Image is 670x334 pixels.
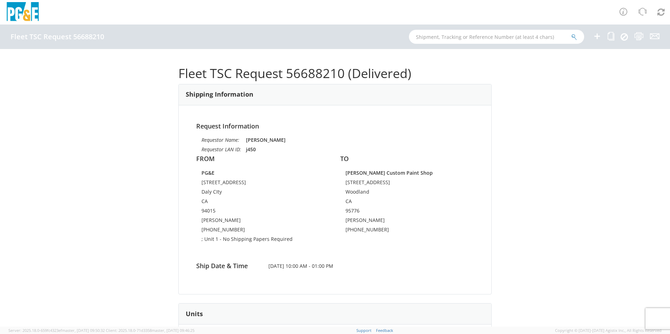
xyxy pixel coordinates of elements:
[201,236,324,245] td: ; Unit 1 - No Shipping Papers Required
[201,188,324,198] td: Daly CIty
[376,328,393,333] a: Feedback
[196,123,474,130] h4: Request Information
[5,2,40,23] img: pge-logo-06675f144f4cfa6a6814.png
[346,217,469,226] td: [PERSON_NAME]
[201,169,214,176] strong: PG&E
[196,155,330,162] h4: FROM
[201,198,324,207] td: CA
[201,146,241,153] i: Requestor LAN ID:
[263,263,407,270] span: [DATE] 10:00 AM - 01:00 PM
[346,226,469,236] td: [PHONE_NUMBER]
[409,30,584,44] input: Shipment, Tracking or Reference Number (at least 4 chars)
[346,188,469,198] td: Woodland
[356,328,371,333] a: Support
[8,328,105,333] span: Server: 2025.18.0-659fc4323ef
[186,311,203,318] h3: Units
[186,91,253,98] h3: Shipping Information
[62,328,105,333] span: master, [DATE] 09:50:32
[246,137,286,143] strong: [PERSON_NAME]
[201,179,324,188] td: [STREET_ADDRESS]
[555,328,662,333] span: Copyright © [DATE]-[DATE] Agistix Inc., All Rights Reserved
[191,263,263,270] h4: Ship Date & Time
[340,155,474,162] h4: TO
[201,207,324,217] td: 94015
[346,198,469,207] td: CA
[152,328,194,333] span: master, [DATE] 09:46:25
[106,328,194,333] span: Client: 2025.18.0-71d3358
[11,33,104,41] h4: Fleet TSC Request 56688210
[201,226,324,236] td: [PHONE_NUMBER]
[246,146,256,153] strong: j450
[346,207,469,217] td: 95776
[201,137,239,143] i: Requestor Name:
[346,179,469,188] td: [STREET_ADDRESS]
[346,169,433,176] strong: [PERSON_NAME] Custom Paint Shop
[178,67,492,81] h1: Fleet TSC Request 56688210 (Delivered)
[201,217,324,226] td: [PERSON_NAME]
